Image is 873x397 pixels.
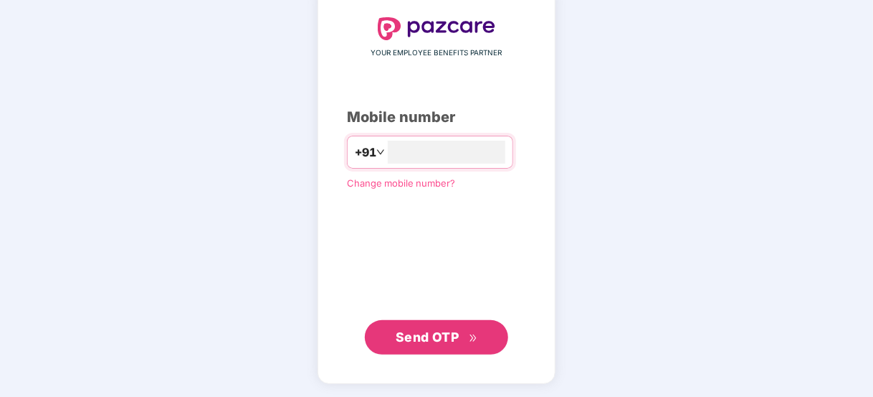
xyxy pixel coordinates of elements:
[376,148,385,157] span: down
[355,144,376,162] span: +91
[469,334,478,343] span: double-right
[378,17,495,40] img: logo
[347,106,526,129] div: Mobile number
[396,330,459,345] span: Send OTP
[347,177,455,189] a: Change mobile number?
[365,320,508,355] button: Send OTPdouble-right
[371,47,502,59] span: YOUR EMPLOYEE BENEFITS PARTNER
